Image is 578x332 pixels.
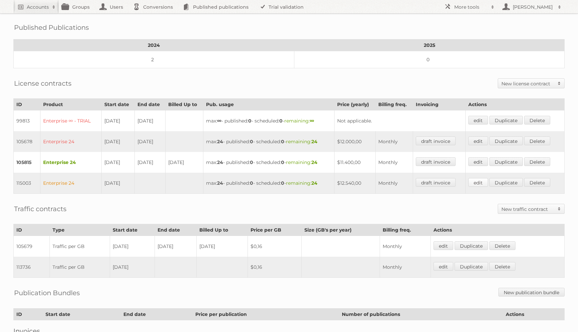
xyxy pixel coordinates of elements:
strong: 24 [217,180,223,186]
td: [DATE] [166,152,203,173]
a: Duplicate [489,137,523,145]
strong: 0 [281,180,284,186]
a: Delete [524,137,550,145]
td: Enterprise 24 [40,131,101,152]
td: [DATE] [101,110,135,132]
a: Delete [489,241,515,250]
th: Price per publication [193,309,339,320]
td: $12.000,00 [334,131,376,152]
th: End date [135,99,166,110]
td: [DATE] [155,236,197,257]
a: Duplicate [489,178,523,187]
th: Start date [43,309,121,320]
td: 0 [294,51,565,68]
td: max: - published: - scheduled: - [203,110,334,132]
a: New license contract [498,79,564,88]
strong: 24 [217,159,223,165]
th: Size (GB's per year) [302,224,380,236]
td: [DATE] [101,173,135,194]
strong: 0 [250,180,253,186]
strong: 0 [250,159,253,165]
span: remaining: [286,180,317,186]
h2: More tools [454,4,488,10]
strong: 0 [279,118,283,124]
th: Number of publications [339,309,503,320]
h2: [PERSON_NAME] [511,4,555,10]
td: [DATE] [135,131,166,152]
a: New publication bundle [498,288,565,297]
th: Invoicing [413,99,466,110]
th: Start date [110,224,155,236]
td: 2 [14,51,294,68]
a: Duplicate [489,116,523,124]
th: Billing freq. [375,99,413,110]
td: 105815 [14,152,40,173]
h2: Publication Bundles [14,288,80,298]
td: [DATE] [135,152,166,173]
td: Monthly [380,236,430,257]
span: remaining: [284,118,314,124]
td: 115003 [14,173,40,194]
strong: 0 [248,118,252,124]
strong: 24 [311,159,317,165]
th: Price (yearly) [334,99,376,110]
th: 2025 [294,39,565,51]
a: Delete [524,157,550,166]
td: [DATE] [196,236,248,257]
a: Delete [524,178,550,187]
a: Duplicate [455,241,488,250]
td: Not applicable. [334,110,466,132]
span: remaining: [286,139,317,145]
td: Monthly [375,131,413,152]
strong: ∞ [310,118,314,124]
th: Start date [101,99,135,110]
th: ID [14,99,40,110]
th: End date [155,224,197,236]
td: [DATE] [135,110,166,132]
strong: 0 [281,159,284,165]
a: draft invoice [416,137,456,145]
h2: Traffic contracts [14,204,67,214]
a: edit [468,116,488,124]
strong: ∞ [217,118,221,124]
a: edit [468,157,488,166]
a: edit [433,262,453,271]
th: Actions [466,99,565,110]
td: $0,16 [248,257,302,278]
a: edit [468,178,488,187]
td: max: - published: - scheduled: - [203,173,334,194]
a: edit [468,137,488,145]
td: max: - published: - scheduled: - [203,131,334,152]
h2: Published Publications [14,22,89,32]
a: draft invoice [416,157,456,166]
strong: 24 [311,139,317,145]
th: Type [50,224,110,236]
td: max: - published: - scheduled: - [203,152,334,173]
th: Product [40,99,101,110]
td: [DATE] [110,257,155,278]
th: Actions [503,309,564,320]
span: Toggle [554,79,564,88]
a: Delete [524,116,550,124]
th: End date [121,309,193,320]
td: $12.540,00 [334,173,376,194]
td: [DATE] [101,131,135,152]
strong: 24 [217,139,223,145]
td: [DATE] [101,152,135,173]
td: Traffic per GB [50,236,110,257]
a: edit [433,241,453,250]
a: draft invoice [416,178,456,187]
th: ID [14,224,50,236]
th: Billing freq. [380,224,430,236]
a: New traffic contract [498,204,564,214]
td: Enterprise 24 [40,173,101,194]
a: Duplicate [489,157,523,166]
th: Billed Up to [196,224,248,236]
th: Actions [430,224,564,236]
td: Traffic per GB [50,257,110,278]
td: 105678 [14,131,40,152]
strong: 0 [250,139,253,145]
strong: 0 [281,139,284,145]
td: 113736 [14,257,50,278]
th: 2024 [14,39,294,51]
